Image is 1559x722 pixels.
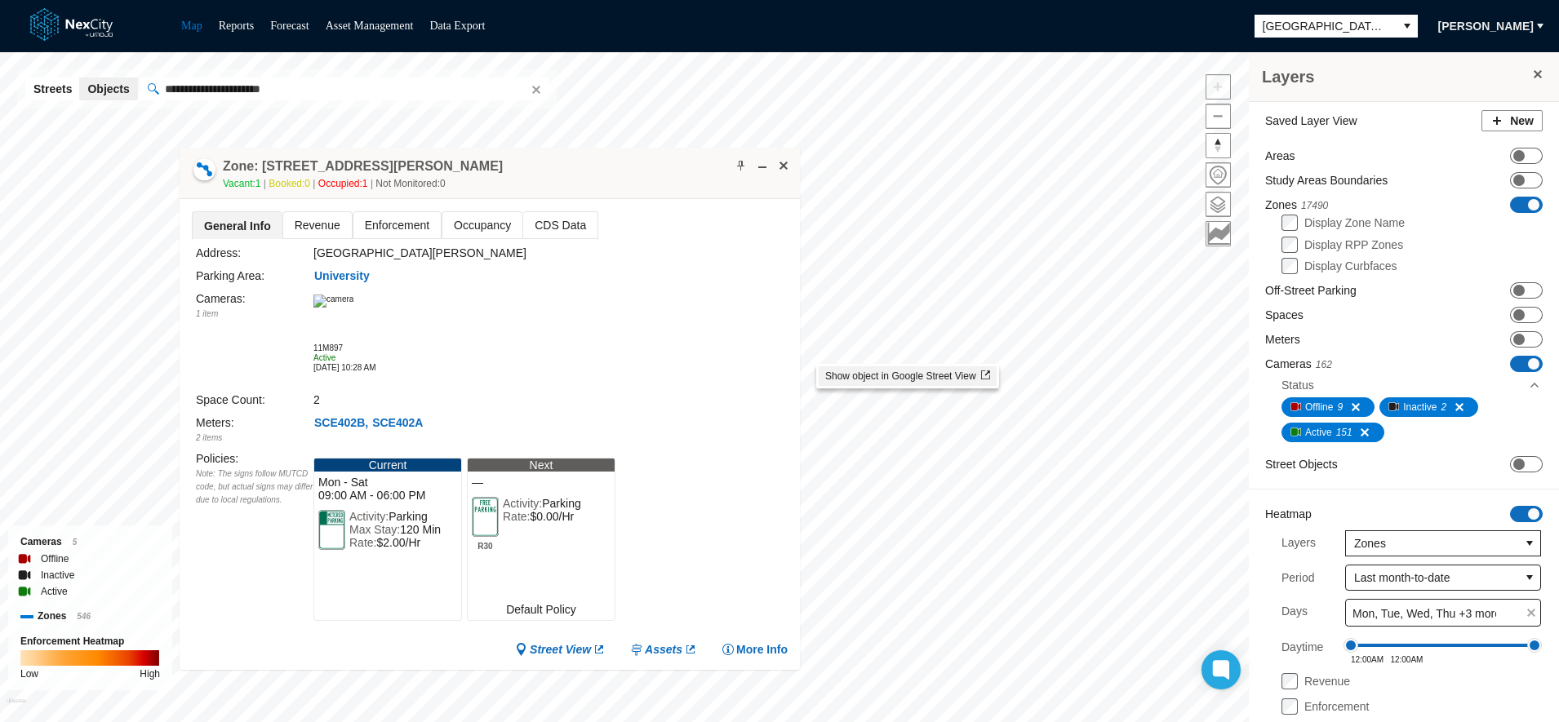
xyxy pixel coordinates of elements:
[825,370,990,382] span: Show object in Google Street View
[193,212,282,239] span: General Info
[1351,644,1535,647] div: 0 - 1440
[631,642,698,658] a: Assets
[722,642,788,658] button: More Info
[270,20,309,32] a: Forecast
[283,212,352,238] span: Revenue
[196,432,313,445] div: 2 items
[223,178,269,189] span: Vacant: 1
[20,608,160,625] div: Zones
[1316,359,1332,370] span: 162
[1265,113,1357,129] label: Saved Layer View
[313,391,610,409] div: 2
[313,363,395,373] div: [DATE] 10:28 AM
[373,415,424,431] span: SCE402A
[1481,110,1543,131] button: New
[468,599,615,620] div: Default Policy
[140,666,160,682] div: High
[1265,307,1304,323] label: Spaces
[376,178,446,189] span: Not Monitored: 0
[313,353,335,362] span: Active
[318,178,376,189] span: Occupied: 1
[223,157,503,175] h4: Double-click to make header text selectable
[196,246,241,259] label: Address:
[503,497,542,510] span: Activity:
[314,458,461,472] div: Current
[41,551,69,567] label: Offline
[429,20,485,32] a: Data Export
[79,78,137,100] button: Objects
[1265,282,1357,299] label: Off-Street Parking
[25,78,80,100] button: Streets
[389,510,428,523] span: Parking
[1206,74,1231,100] button: Zoom in
[1428,13,1544,39] button: [PERSON_NAME]
[313,415,369,432] button: SCE402B,
[1206,162,1231,188] button: Home
[1206,134,1230,157] span: Reset bearing to north
[181,20,202,32] a: Map
[318,476,457,489] span: Mon - Sat
[443,212,523,238] span: Occupancy
[472,538,499,551] span: R30
[1354,569,1511,586] span: Last month-to-date
[349,536,376,549] span: Rate:
[349,510,389,523] span: Activity:
[313,268,371,285] button: University
[1206,104,1230,128] span: Zoom out
[326,20,414,32] a: Asset Management
[1336,424,1352,441] span: 151
[33,81,72,97] span: Streets
[1527,638,1542,653] span: Drag
[87,81,129,97] span: Objects
[736,642,788,658] span: More Info
[1206,221,1231,246] button: Key metrics
[646,642,683,658] span: Assets
[1379,397,1478,417] button: Inactive2
[353,212,441,238] span: Enforcement
[20,534,160,551] div: Cameras
[1281,377,1314,393] div: Status
[1281,397,1375,417] button: Offline9
[1265,197,1328,214] label: Zones
[41,583,68,600] label: Active
[223,157,503,192] div: Double-click to make header text selectable
[1265,172,1388,188] label: Study Areas Boundaries
[372,415,424,432] button: SCE402A
[196,452,238,465] label: Policies :
[314,415,365,431] span: SCE402B
[313,295,353,308] img: camera
[1438,18,1534,34] span: [PERSON_NAME]
[526,81,543,97] button: Clear
[41,567,74,583] label: Inactive
[1206,104,1231,129] button: Zoom out
[1510,113,1534,129] span: New
[1301,200,1328,211] span: 17490
[349,523,400,536] span: Max Stay:
[313,343,395,353] div: 11M897
[1265,148,1295,164] label: Areas
[1351,655,1384,664] span: 12:00AM
[524,212,598,238] span: CDS Data
[1281,373,1541,397] div: Status
[1304,700,1369,713] label: Enforcement
[1263,18,1388,34] span: [GEOGRAPHIC_DATA][PERSON_NAME]
[503,510,530,523] span: Rate:
[196,416,234,429] label: Meters :
[20,650,159,666] img: enforcement
[1304,238,1403,251] label: Display RPP Zones
[1441,399,1447,415] span: 2
[1265,506,1312,522] label: Heatmap
[196,308,313,321] div: 1 item
[196,269,264,282] label: Parking Area:
[1304,675,1350,688] label: Revenue
[269,178,319,189] span: Booked: 0
[7,698,26,717] a: Mapbox homepage
[196,393,265,406] label: Space Count:
[401,523,442,536] span: 120 Min
[20,666,38,682] div: Low
[1390,655,1423,664] span: 12:00AM
[1354,535,1511,551] span: Zones
[20,633,160,649] div: Enforcement Heatmap
[1337,399,1343,415] span: 9
[77,612,91,621] span: 546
